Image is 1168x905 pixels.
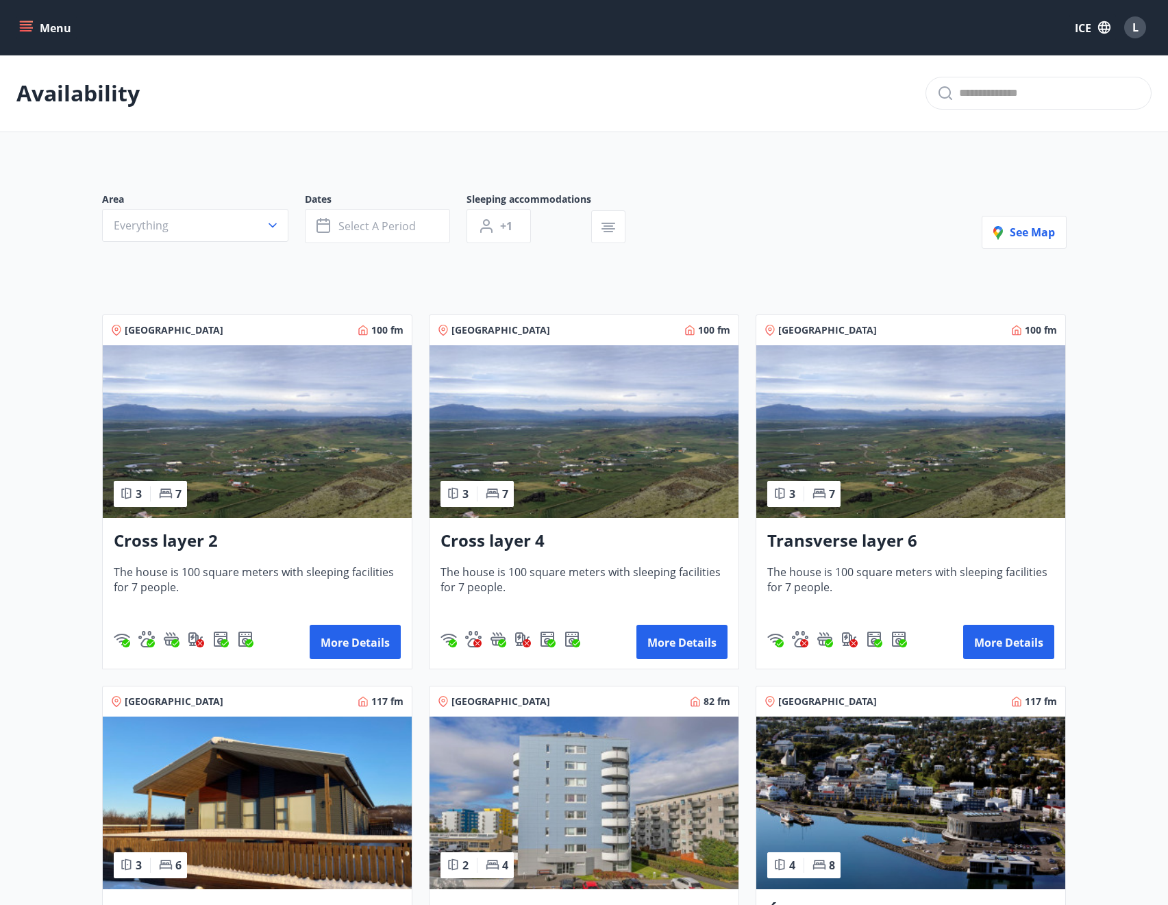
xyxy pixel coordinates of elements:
[778,695,877,708] font: [GEOGRAPHIC_DATA]
[789,486,795,501] font: 3
[465,631,482,647] div: Gæludýr
[647,635,717,650] font: More details
[212,631,229,647] img: Dl16BY4EX9PAW649lg1C3oBuIaAsR6QVDQBO2cTm.svg
[338,219,416,234] font: Select a period
[138,631,155,647] img: pxcaIm5dSOV3FS4whs1soiYWTwFQvksT25a9J10C.svg
[564,631,580,647] img: hddCLTAnxqFUMr1fxmbGG8zWilo2syolR0f9UjPn.svg
[114,631,130,647] div: Þráðlaust net
[1044,695,1057,708] font: fm
[756,717,1065,889] img: Paella dish
[136,486,142,501] font: 3
[163,631,179,647] div: Heitur pottur
[138,631,155,647] div: Gæludýr
[1075,21,1091,36] font: ICE
[539,631,556,647] div: Þvottavél
[467,209,531,243] button: +1
[1069,14,1116,40] button: ICE
[502,486,508,501] font: 7
[310,625,401,659] button: More details
[514,631,531,647] div: Hleðslustöð fyrir rafbíla
[16,15,77,40] button: menu
[114,631,130,647] img: HJRyFFsYp6qjeUYhR4dAD8CaCEsnIFYZ05miwXoh.svg
[103,717,412,889] img: Paella dish
[704,695,715,708] font: 82
[175,858,182,873] font: 6
[963,625,1054,659] button: More details
[114,529,218,551] font: Cross layer 2
[829,858,835,873] font: 8
[756,345,1065,518] img: Paella dish
[371,323,388,336] font: 100
[321,635,390,650] font: More details
[891,631,907,647] img: hddCLTAnxqFUMr1fxmbGG8zWilo2syolR0f9UjPn.svg
[465,631,482,647] img: pxcaIm5dSOV3FS4whs1soiYWTwFQvksT25a9J10C.svg
[891,631,907,647] div: Þurrkari
[717,695,730,708] font: fm
[430,345,738,518] img: Paella dish
[451,695,550,708] font: [GEOGRAPHIC_DATA]
[502,858,508,873] font: 4
[440,631,457,647] div: Þráðlaust net
[40,21,71,36] font: Menu
[430,717,738,889] img: Paella dish
[866,631,882,647] div: Þvottavél
[817,631,833,647] div: Heitur pottur
[163,631,179,647] img: h89QDIuHlAdpqTriuIvuEWkTH976fOgBEOOeu1mi.svg
[1025,323,1041,336] font: 100
[1132,20,1139,35] font: L
[514,631,531,647] img: nH7E6Gw2rvWFb8XaSdRp44dhkQaj4PJkOoRYItBQ.svg
[1044,323,1057,336] font: fm
[490,631,506,647] div: Heitur pottur
[114,218,169,233] font: Everything
[103,345,412,518] img: Paella dish
[767,631,784,647] div: Þráðlaust net
[717,323,730,336] font: fm
[440,631,457,647] img: HJRyFFsYp6qjeUYhR4dAD8CaCEsnIFYZ05miwXoh.svg
[125,323,223,336] font: [GEOGRAPHIC_DATA]
[974,635,1043,650] font: More details
[188,631,204,647] img: nH7E6Gw2rvWFb8XaSdRp44dhkQaj4PJkOoRYItBQ.svg
[792,631,808,647] img: pxcaIm5dSOV3FS4whs1soiYWTwFQvksT25a9J10C.svg
[841,631,858,647] img: nH7E6Gw2rvWFb8XaSdRp44dhkQaj4PJkOoRYItBQ.svg
[16,78,140,108] font: Availability
[125,695,223,708] font: [GEOGRAPHIC_DATA]
[390,323,403,336] font: fm
[982,216,1067,249] button: See map
[1025,695,1041,708] font: 117
[440,565,721,595] font: The house is 100 square meters with sleeping facilities for 7 people.
[371,695,388,708] font: 117
[102,209,288,242] button: Everything
[767,631,784,647] img: HJRyFFsYp6qjeUYhR4dAD8CaCEsnIFYZ05miwXoh.svg
[102,193,124,206] font: Area
[1010,225,1055,240] font: See map
[451,323,550,336] font: [GEOGRAPHIC_DATA]
[767,565,1047,595] font: The house is 100 square meters with sleeping facilities for 7 people.
[829,486,835,501] font: 7
[841,631,858,647] div: Hleðslustöð fyrir rafbíla
[778,323,877,336] font: [GEOGRAPHIC_DATA]
[237,631,253,647] div: Þurrkari
[698,323,715,336] font: 100
[490,631,506,647] img: h89QDIuHlAdpqTriuIvuEWkTH976fOgBEOOeu1mi.svg
[1119,11,1152,44] button: L
[792,631,808,647] div: Gæludýr
[305,193,332,206] font: Dates
[817,631,833,647] img: h89QDIuHlAdpqTriuIvuEWkTH976fOgBEOOeu1mi.svg
[539,631,556,647] img: Dl16BY4EX9PAW649lg1C3oBuIaAsR6QVDQBO2cTm.svg
[188,631,204,647] div: Hleðslustöð fyrir rafbíla
[440,529,545,551] font: Cross layer 4
[237,631,253,647] img: hddCLTAnxqFUMr1fxmbGG8zWilo2syolR0f9UjPn.svg
[462,486,469,501] font: 3
[636,625,728,659] button: More details
[564,631,580,647] div: Þurrkari
[114,565,394,595] font: The house is 100 square meters with sleeping facilities for 7 people.
[305,209,450,243] button: Select a period
[767,529,917,551] font: Transverse layer 6
[390,695,403,708] font: fm
[500,219,512,234] font: +1
[462,858,469,873] font: 2
[866,631,882,647] img: Dl16BY4EX9PAW649lg1C3oBuIaAsR6QVDQBO2cTm.svg
[175,486,182,501] font: 7
[212,631,229,647] div: Þvottavél
[467,193,591,206] font: Sleeping accommodations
